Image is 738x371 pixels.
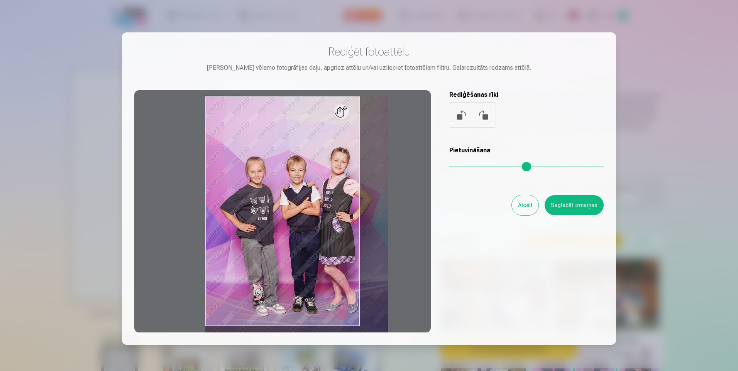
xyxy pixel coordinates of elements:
[449,90,604,99] h5: Rediģēšanas rīki
[134,63,604,73] div: [PERSON_NAME] vēlamo fotogrāfijas daļu, apgriez attēlu un/vai uzlieciet fotoattēlam filtru. Galar...
[545,195,604,215] button: Saglabāt izmaiņas
[449,146,604,155] h5: Pietuvināšana
[134,45,604,59] h3: Rediģēt fotoattēlu
[512,195,538,215] button: Atcelt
